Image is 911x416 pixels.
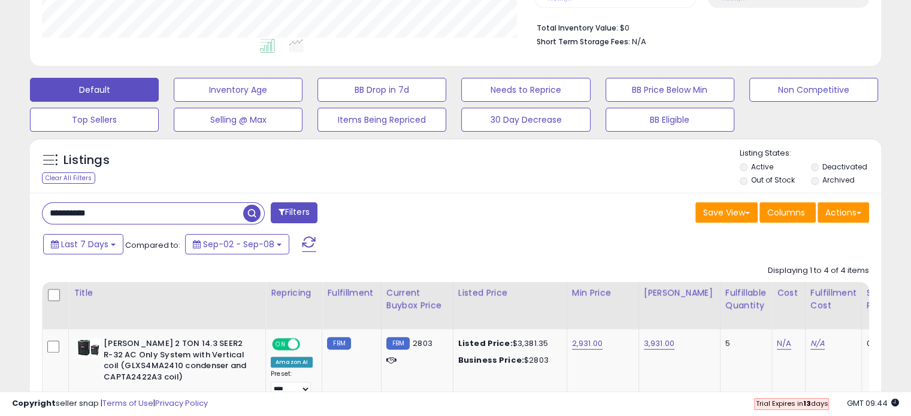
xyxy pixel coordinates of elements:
[867,287,891,312] div: Ship Price
[104,338,249,385] b: [PERSON_NAME] 2 TON 14.3 SEER2 R-32 AC Only System with Vertical coil (GLXS4MA2410 condenser and ...
[273,339,288,350] span: ON
[768,265,869,277] div: Displaying 1 to 4 of 4 items
[271,287,317,299] div: Repricing
[810,338,825,350] a: N/A
[317,108,446,132] button: Items Being Repriced
[458,287,562,299] div: Listed Price
[317,78,446,102] button: BB Drop in 7d
[386,337,410,350] small: FBM
[74,287,261,299] div: Title
[458,338,513,349] b: Listed Price:
[847,397,899,409] span: 2025-09-16 09:44 GMT
[461,108,590,132] button: 30 Day Decrease
[43,234,123,254] button: Last 7 Days
[413,338,432,349] span: 2803
[759,202,816,223] button: Columns
[867,338,886,349] div: 0.00
[30,78,159,102] button: Default
[822,175,854,185] label: Archived
[725,338,762,349] div: 5
[174,78,302,102] button: Inventory Age
[458,354,524,366] b: Business Price:
[185,234,289,254] button: Sep-02 - Sep-08
[458,338,558,349] div: $3,381.35
[751,175,795,185] label: Out of Stock
[30,108,159,132] button: Top Sellers
[803,399,810,408] b: 13
[767,207,805,218] span: Columns
[695,202,758,223] button: Save View
[818,202,869,223] button: Actions
[644,338,674,350] a: 3,931.00
[572,338,603,350] a: 2,931.00
[298,339,317,350] span: OFF
[102,397,153,409] a: Terms of Use
[572,287,634,299] div: Min Price
[327,337,350,350] small: FBM
[755,399,828,408] span: Trial Expires in days
[271,357,313,368] div: Amazon AI
[751,162,773,172] label: Active
[537,37,630,47] b: Short Term Storage Fees:
[461,78,590,102] button: Needs to Reprice
[61,238,108,250] span: Last 7 Days
[632,36,646,47] span: N/A
[458,355,558,366] div: $2803
[644,287,715,299] div: [PERSON_NAME]
[810,287,856,312] div: Fulfillment Cost
[12,397,56,409] strong: Copyright
[327,287,376,299] div: Fulfillment
[271,370,313,397] div: Preset:
[537,23,618,33] b: Total Inventory Value:
[12,398,208,409] div: seller snap | |
[63,152,110,169] h5: Listings
[777,338,791,350] a: N/A
[77,338,101,359] img: 411n1sDVynL._SL40_.jpg
[125,239,180,251] span: Compared to:
[271,202,317,223] button: Filters
[822,162,867,172] label: Deactivated
[777,287,800,299] div: Cost
[386,287,448,312] div: Current Buybox Price
[740,148,881,159] p: Listing States:
[725,287,767,312] div: Fulfillable Quantity
[42,172,95,184] div: Clear All Filters
[606,108,734,132] button: BB Eligible
[155,397,208,409] a: Privacy Policy
[174,108,302,132] button: Selling @ Max
[749,78,878,102] button: Non Competitive
[203,238,274,250] span: Sep-02 - Sep-08
[606,78,734,102] button: BB Price Below Min
[537,20,860,34] li: $0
